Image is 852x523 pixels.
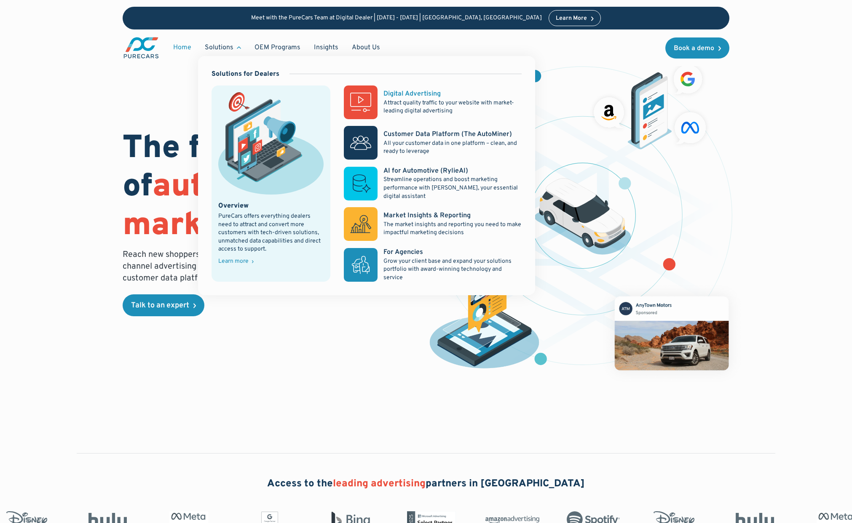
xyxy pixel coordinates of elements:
div: Solutions for Dealers [212,69,279,79]
div: Solutions [205,43,233,52]
h1: The future of is data. [123,130,416,245]
a: Market Insights & ReportingThe market insights and reporting you need to make impactful marketing... [344,207,522,241]
img: marketing illustration showing social media channels and campaigns [218,92,324,194]
p: The market insights and reporting you need to make impactful marketing decisions [383,221,522,237]
a: main [123,36,160,59]
span: automotive marketing [123,167,326,246]
a: Insights [307,40,345,56]
p: Attract quality traffic to your website with market-leading digital advertising [383,99,522,115]
a: For AgenciesGrow your client base and expand your solutions portfolio with award-winning technolo... [344,248,522,282]
span: leading advertising [333,478,426,490]
a: Customer Data Platform (The AutoMiner)All your customer data in one platform – clean, and ready t... [344,126,522,160]
img: purecars logo [123,36,160,59]
div: Talk to an expert [131,302,189,310]
h2: Access to the partners in [GEOGRAPHIC_DATA] [267,477,585,491]
p: All your customer data in one platform – clean, and ready to leverage [383,139,522,156]
div: AI for Automotive (RylieAI) [383,166,468,176]
a: Book a demo [665,37,729,59]
img: illustration of a vehicle [534,178,631,255]
div: Learn more [218,259,249,264]
div: Market Insights & Reporting [383,211,471,220]
div: Digital Advertising [383,89,441,99]
a: About Us [345,40,387,56]
a: marketing illustration showing social media channels and campaignsOverviewPureCars offers everyth... [212,85,330,282]
a: OEM Programs [248,40,307,56]
a: Talk to an expert [123,294,204,316]
img: mockup of facebook post [599,280,744,386]
p: Meet with the PureCars Team at Digital Dealer | [DATE] - [DATE] | [GEOGRAPHIC_DATA], [GEOGRAPHIC_... [251,15,542,22]
a: Home [166,40,198,56]
div: Solutions [198,40,248,56]
div: PureCars offers everything dealers need to attract and convert more customers with tech-driven so... [218,212,324,253]
nav: Solutions [198,56,535,296]
a: AI for Automotive (RylieAI)Streamline operations and boost marketing performance with [PERSON_NAM... [344,166,522,200]
p: Grow your client base and expand your solutions portfolio with award-winning technology and service [383,257,522,282]
div: Book a demo [674,45,714,52]
div: Customer Data Platform (The AutoMiner) [383,130,512,139]
a: Learn More [549,10,601,26]
p: Streamline operations and boost marketing performance with [PERSON_NAME], your essential digital ... [383,176,522,200]
a: Digital AdvertisingAttract quality traffic to your website with market-leading digital advertising [344,85,522,119]
img: persona of a buyer [421,247,547,372]
div: For Agencies [383,248,423,257]
div: Overview [218,201,249,211]
div: Learn More [556,16,587,21]
p: Reach new shoppers and nurture existing clients through an omni-channel advertising approach comb... [123,249,379,284]
img: ads on social media and advertising partners [589,61,710,149]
